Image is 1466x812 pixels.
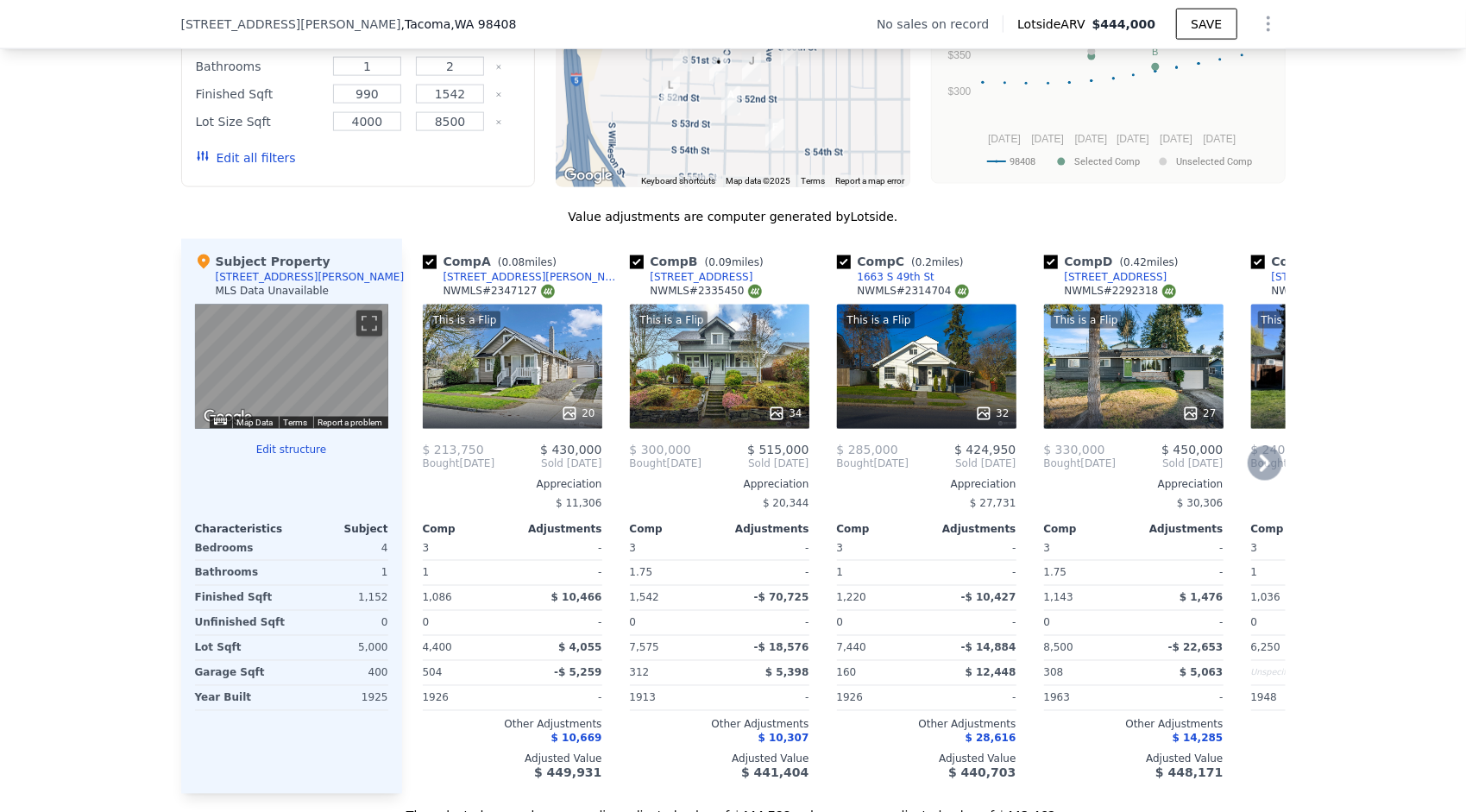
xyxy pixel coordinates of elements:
span: $ 4,055 [558,642,601,654]
div: Adjustments [513,522,602,536]
a: [STREET_ADDRESS] [630,270,753,284]
div: - [930,611,1016,635]
div: Unfinished Sqft [195,611,288,635]
span: 504 [423,667,443,679]
button: Edit structure [195,443,388,456]
span: ( miles) [904,256,970,268]
span: 308 [1044,667,1064,679]
div: Other Adjustments [423,718,602,732]
div: Comp D [1044,253,1186,270]
span: Sold [DATE] [702,456,809,470]
span: $ 424,950 [954,443,1016,456]
div: 1663 S 49th St [858,270,935,284]
span: -$ 14,884 [961,642,1016,654]
a: Open this area in Google Maps (opens a new window) [199,406,256,429]
text: $350 [947,49,971,61]
div: Adjustments [1134,522,1224,536]
span: Sold [DATE] [494,456,601,470]
span: 3 [1251,542,1258,554]
span: 0 [423,617,430,629]
div: Appreciation [423,477,602,491]
div: 1948 [1251,686,1337,710]
span: 1,036 [1251,592,1280,604]
div: 1 [295,561,388,585]
div: Lot Size Sqft [196,110,323,134]
div: 0 [295,611,388,635]
div: - [1137,561,1224,585]
div: 1926 [837,686,923,710]
span: 6,250 [1251,642,1280,654]
div: - [723,611,809,635]
div: Street View [195,305,388,429]
div: This is a Flip [430,312,500,329]
span: 0.42 [1123,256,1147,268]
div: Bathrooms [195,561,288,585]
span: $ 12,448 [966,667,1016,679]
div: Adjusted Value [1251,752,1431,766]
div: Adjusted Value [423,752,602,766]
button: Clear [495,91,502,98]
span: $ 450,000 [1161,443,1223,456]
div: Appreciation [630,477,809,491]
div: 1666 S 52nd St [661,77,680,106]
div: Comp B [630,253,771,270]
div: Comp C [837,253,971,270]
div: Comp [837,522,927,536]
span: 0.09 [708,256,732,268]
span: $ 20,344 [763,497,809,509]
span: , WA 98408 [450,17,516,31]
div: Finished Sqft [196,82,323,106]
span: ( miles) [698,256,771,268]
div: - [930,686,1016,710]
div: 1 [423,561,509,585]
div: [STREET_ADDRESS] [1272,270,1375,284]
div: [DATE] [837,456,909,470]
div: - [930,561,1016,585]
div: 1415 S Thurston St [742,53,761,82]
a: 1663 S 49th St [837,270,935,284]
div: [DATE] [423,456,495,470]
span: 3 [630,542,637,554]
button: Keyboard shortcuts [642,175,716,187]
div: Year Built [195,686,288,710]
span: $ 10,307 [758,733,809,745]
text: [DATE] [1117,133,1149,145]
div: Bedrooms [195,536,288,560]
div: 1 [837,561,923,585]
div: [STREET_ADDRESS][PERSON_NAME] [216,270,405,284]
div: 1963 [1044,686,1130,710]
span: 0 [1044,617,1051,629]
img: NWMLS Logo [1162,285,1176,299]
a: [STREET_ADDRESS] [1251,270,1375,284]
text: B [1152,47,1158,57]
div: Value adjustments are computer generated by Lotside . [181,208,1286,225]
span: $ 440,703 [948,766,1016,780]
div: [DATE] [630,456,702,470]
span: Lotside ARV [1017,16,1092,33]
div: NWMLS # 2360119 [1272,284,1383,299]
div: Map [195,305,388,429]
div: 5,000 [295,636,388,660]
span: ( miles) [491,256,563,268]
div: 1913 [630,686,716,710]
div: [DATE] [1044,456,1117,470]
div: Other Adjustments [1251,718,1431,732]
span: Map data ©2025 [727,176,791,186]
button: Edit all filters [196,149,296,167]
span: $ 1,476 [1180,592,1223,604]
div: NWMLS # 2347127 [444,284,555,299]
div: This is a Flip [637,312,708,329]
div: Subject [292,522,388,536]
div: [STREET_ADDRESS][PERSON_NAME] [444,270,623,284]
span: $ 213,750 [423,443,484,456]
span: $ 330,000 [1044,443,1105,456]
div: 1 [1251,561,1337,585]
div: Adjusted Value [837,752,1016,766]
span: 0 [837,617,844,629]
span: 160 [837,667,857,679]
span: -$ 70,725 [754,592,809,604]
text: 98408 [1010,156,1035,167]
div: Appreciation [1044,477,1224,491]
span: $ 430,000 [540,443,601,456]
span: $ 5,398 [765,667,809,679]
